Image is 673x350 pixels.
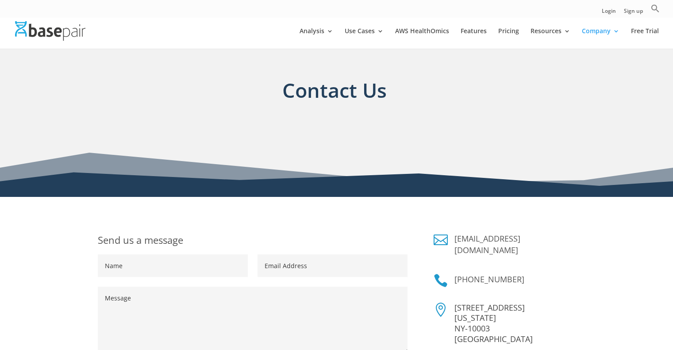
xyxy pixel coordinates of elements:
[434,233,448,247] a: 
[98,76,571,119] h1: Contact Us
[98,254,248,277] input: Name
[454,233,520,255] a: [EMAIL_ADDRESS][DOMAIN_NAME]
[300,28,333,49] a: Analysis
[434,273,448,288] a: 
[454,303,575,345] p: [STREET_ADDRESS] [US_STATE] NY-10003 [GEOGRAPHIC_DATA]
[454,274,524,285] a: [PHONE_NUMBER]
[461,28,487,49] a: Features
[624,8,643,18] a: Sign up
[498,28,519,49] a: Pricing
[631,28,659,49] a: Free Trial
[602,8,616,18] a: Login
[258,254,408,277] input: Email Address
[98,233,408,254] h1: Send us a message
[651,4,660,13] svg: Search
[434,303,448,317] span: 
[582,28,619,49] a: Company
[531,28,570,49] a: Resources
[15,21,85,40] img: Basepair
[345,28,384,49] a: Use Cases
[395,28,449,49] a: AWS HealthOmics
[651,4,660,18] a: Search Icon Link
